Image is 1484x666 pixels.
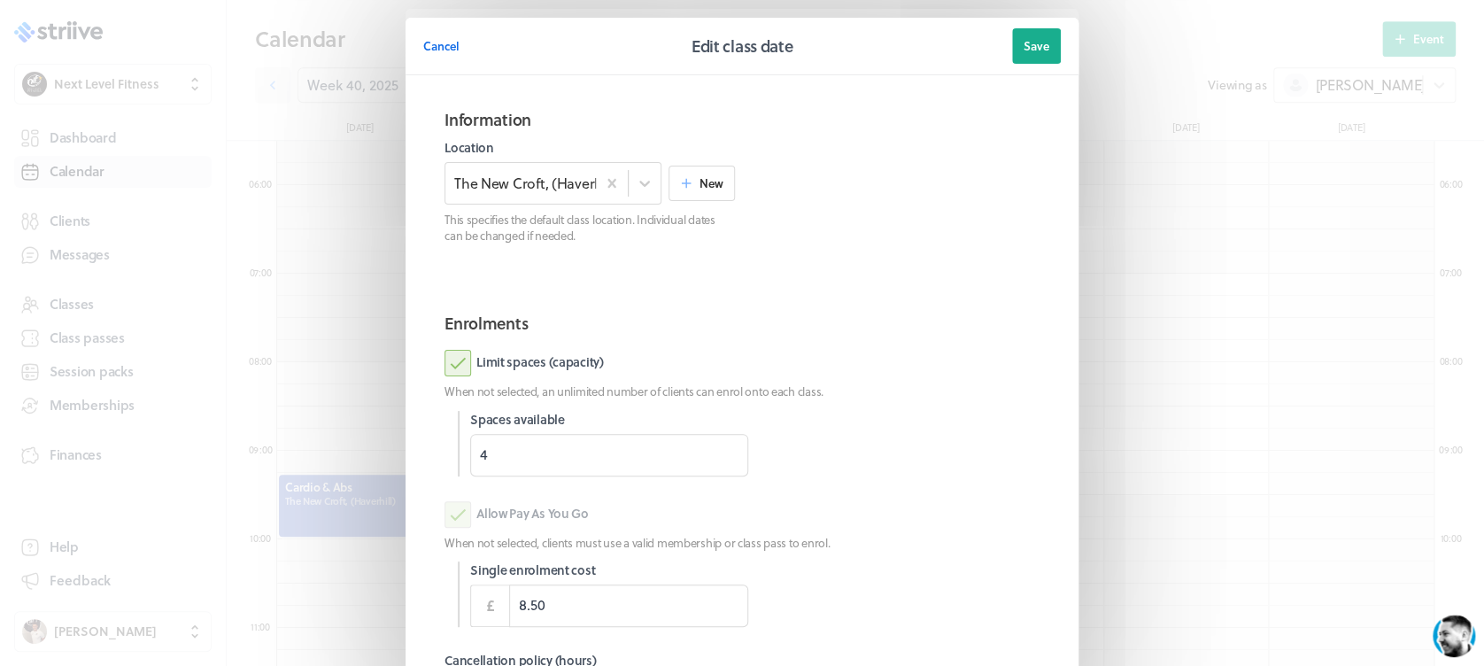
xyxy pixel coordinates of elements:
[454,174,598,193] div: The New Croft, (Haverhill)
[444,501,589,528] label: Allow Pay As You Go
[692,34,793,58] h2: Edit class date
[699,175,723,191] span: New
[53,11,332,47] div: US[PERSON_NAME]Typically replies in a few minutes
[423,28,460,64] button: Cancel
[269,530,307,579] button: />GIF
[444,350,604,376] label: Limit spaces (capacity)
[470,561,748,579] label: Single enrolment cost
[98,33,253,44] div: Typically replies in a few minutes
[444,139,735,157] label: Location
[444,311,1040,336] h2: Enrolments
[470,585,509,627] div: £
[1012,28,1061,64] button: Save
[282,549,296,558] tspan: GIF
[444,107,1040,132] h2: Information
[444,383,1040,399] p: When not selected, an unlimited number of clients can enrol onto each class.
[444,212,735,244] p: This specifies the default class location. Individual dates can be changed if needed.
[1024,38,1049,54] span: Save
[98,11,253,30] div: [PERSON_NAME]
[1433,615,1475,657] iframe: gist-messenger-bubble-iframe
[669,166,735,201] button: New
[444,535,1040,551] p: When not selected, clients must use a valid membership or class pass to enrol.
[423,38,460,54] span: Cancel
[470,411,748,429] label: Spaces available
[53,12,85,44] img: US
[276,546,300,561] g: />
